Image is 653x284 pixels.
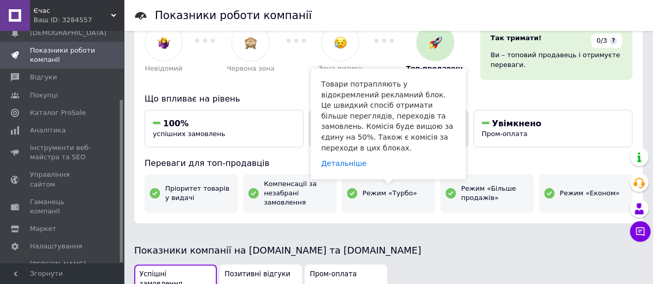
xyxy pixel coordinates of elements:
[153,130,225,138] span: успішних замовлень
[225,270,290,279] span: Позитивні відгуки
[490,51,622,69] div: Ви – топовий продавець і отримуєте переваги.
[310,270,357,279] span: Пром-оплата
[30,108,86,118] span: Каталог ProSale
[155,9,312,22] h1: Показники роботи компанії
[473,110,632,147] button: УвімкненоПром-оплата
[406,64,465,73] span: Топ-продавець
[30,224,56,233] span: Маркет
[30,73,57,82] span: Відгуки
[30,46,95,64] span: Показники роботи компанії
[30,170,95,189] span: Управління сайтом
[134,245,421,256] span: Показники компанії на [DOMAIN_NAME] та [DOMAIN_NAME]
[362,189,417,198] span: Режим «Турбо»
[165,184,233,203] span: Пріоритет товарів у видачі
[227,64,275,73] span: Червона зона
[34,15,124,25] div: Ваш ID: 3284557
[482,130,528,138] span: Пром-оплата
[309,110,468,147] button: 100%позитивних відгуків
[264,179,331,208] span: Компенсації за незабрані замовлення
[145,64,183,73] span: Невідомий
[321,80,453,152] span: Товари потрапляють у відокремлений рекламний блок. Це швидкий спосіб отримати більше переглядів, ...
[244,36,257,49] img: :see_no_evil:
[163,119,188,128] span: 100%
[30,197,95,216] span: Гаманець компанії
[461,184,529,203] span: Режим «Більше продажів»
[157,36,170,49] img: :woman-shrugging:
[334,36,347,49] img: :disappointed_relieved:
[610,37,617,44] span: ?
[560,189,619,198] span: Режим «Економ»
[321,159,367,168] a: Детальніше
[145,158,269,168] span: Переваги для топ-продавців
[490,34,541,42] span: Так тримати!
[30,242,83,251] span: Налаштування
[630,221,650,242] button: Чат з покупцем
[30,28,106,38] span: [DEMOGRAPHIC_DATA]
[30,126,66,135] span: Аналітика
[30,143,95,162] span: Інструменти веб-майстра та SEO
[145,94,240,104] span: Що впливає на рівень
[30,91,58,100] span: Покупці
[318,64,362,73] span: Зона ризику
[34,6,111,15] span: Єчас
[429,36,442,49] img: :rocket:
[145,110,304,147] button: 100%успішних замовлень
[492,119,541,128] span: Увімкнено
[591,34,622,48] div: 0/3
